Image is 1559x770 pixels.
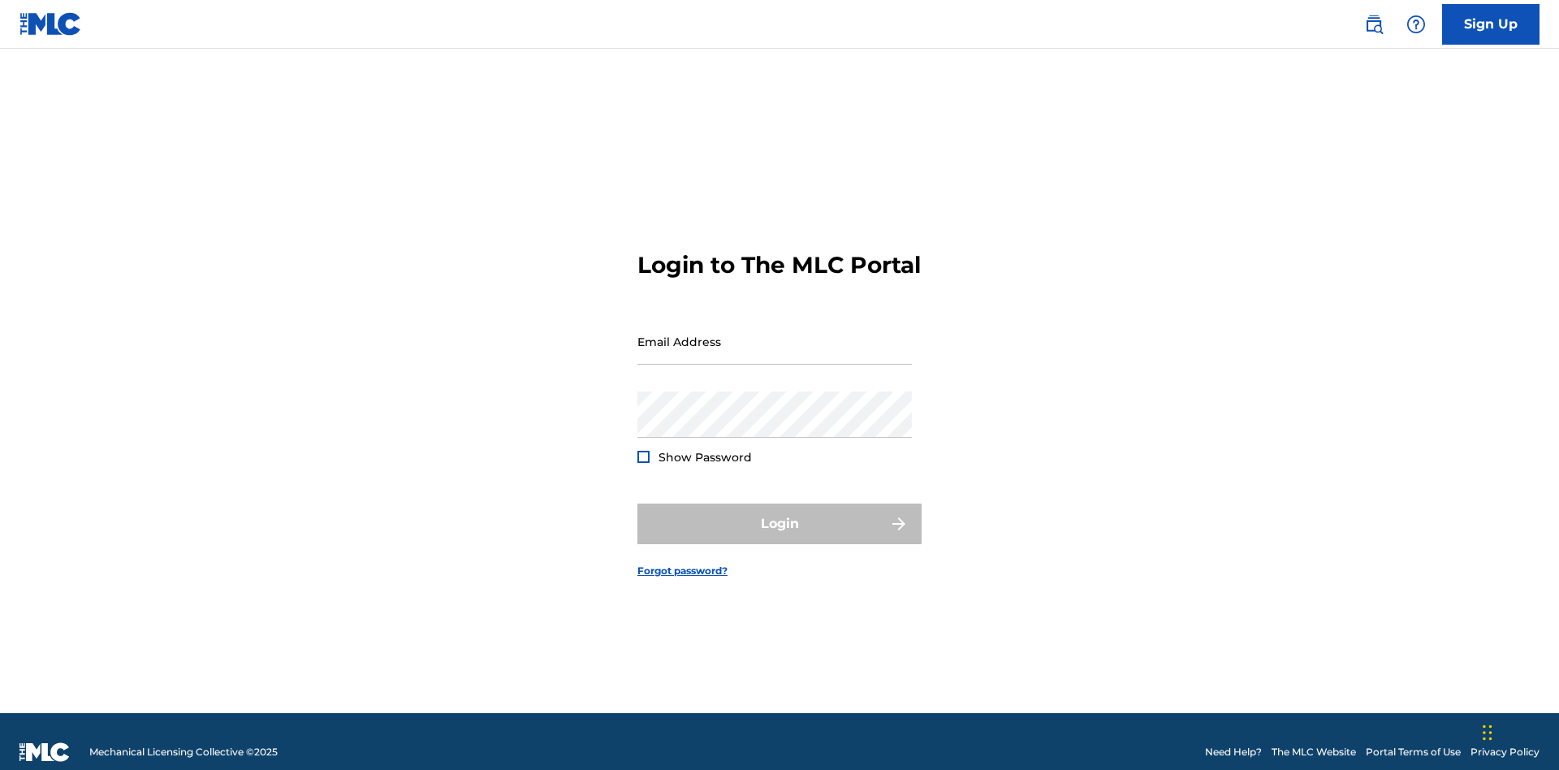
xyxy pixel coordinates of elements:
[1470,745,1540,759] a: Privacy Policy
[1205,745,1262,759] a: Need Help?
[1442,4,1540,45] a: Sign Up
[637,251,921,279] h3: Login to The MLC Portal
[1483,708,1492,757] div: Drag
[1366,745,1461,759] a: Portal Terms of Use
[1406,15,1426,34] img: help
[1272,745,1356,759] a: The MLC Website
[1364,15,1384,34] img: search
[637,564,728,578] a: Forgot password?
[19,742,70,762] img: logo
[19,12,82,36] img: MLC Logo
[659,450,752,465] span: Show Password
[1478,692,1559,770] iframe: Chat Widget
[89,745,278,759] span: Mechanical Licensing Collective © 2025
[1400,8,1432,41] div: Help
[1358,8,1390,41] a: Public Search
